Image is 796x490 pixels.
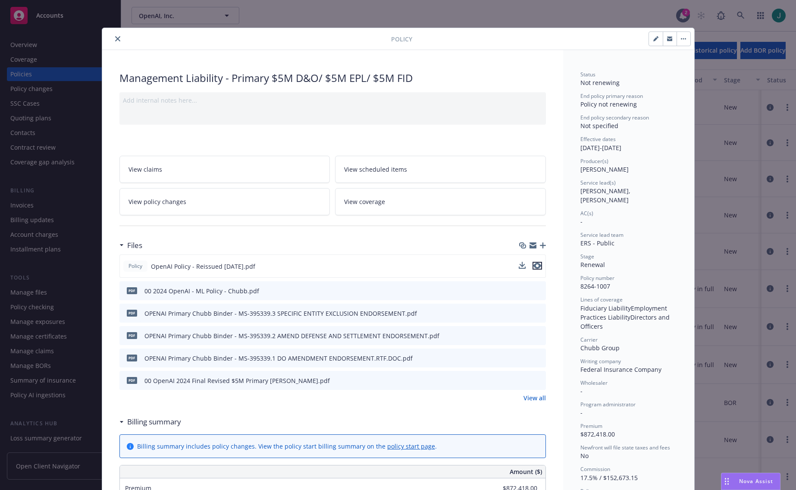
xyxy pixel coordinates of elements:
span: End policy primary reason [580,92,643,100]
span: View policy changes [128,197,186,206]
span: - [580,408,583,417]
span: Commission [580,465,610,473]
span: Policy [391,35,412,44]
span: Stage [580,253,594,260]
span: 17.5% / $152,673.15 [580,474,638,482]
button: preview file [535,286,542,295]
span: OpenAI Policy - Reissued [DATE].pdf [151,262,255,271]
button: download file [521,309,528,318]
span: View claims [128,165,162,174]
button: download file [521,286,528,295]
span: Premium [580,422,602,430]
button: Nova Assist [721,473,780,490]
span: Renewal [580,261,605,269]
span: Effective dates [580,135,616,143]
a: View coverage [335,188,546,215]
a: View claims [119,156,330,183]
span: No [580,452,589,460]
span: Producer(s) [580,157,608,165]
span: pdf [127,355,137,361]
span: pdf [127,377,137,383]
div: Drag to move [721,473,732,490]
span: Service lead team [580,231,624,239]
span: pdf [127,310,137,316]
span: Chubb Group [580,344,620,352]
div: OPENAI Primary Chubb Binder - MS-395339.3 SPECIFIC ENTITY EXCLUSION ENDORSEMENT.pdf [144,309,417,318]
span: Carrier [580,336,598,343]
div: Files [119,240,142,251]
span: Employment Practices Liability [580,304,669,321]
span: Writing company [580,358,621,365]
span: - [580,217,583,226]
button: download file [521,331,528,340]
h3: Billing summary [127,416,181,427]
a: policy start page [387,442,435,450]
div: Management Liability - Primary $5M D&O/ $5M EPL/ $5M FID [119,71,546,85]
span: ERS - Public [580,239,614,247]
div: 00 OpenAI 2024 Final Revised $5M Primary [PERSON_NAME].pdf [144,376,330,385]
span: Policy not renewing [580,100,637,108]
button: preview file [535,376,542,385]
span: AC(s) [580,210,593,217]
a: View all [523,393,546,402]
span: End policy secondary reason [580,114,649,121]
button: download file [519,262,526,271]
a: View policy changes [119,188,330,215]
button: download file [519,262,526,269]
span: pdf [127,332,137,339]
span: Federal Insurance Company [580,365,661,374]
span: View scheduled items [344,165,407,174]
span: Not specified [580,122,618,130]
div: Billing summary [119,416,181,427]
button: download file [521,354,528,363]
span: Lines of coverage [580,296,623,303]
span: Directors and Officers [580,313,671,330]
span: Service lead(s) [580,179,616,186]
div: Add internal notes here... [123,96,542,105]
button: close [113,34,123,44]
span: - [580,387,583,395]
span: Nova Assist [739,477,773,485]
span: Status [580,71,595,78]
span: Amount ($) [510,467,542,476]
span: Program administrator [580,401,636,408]
span: pdf [127,287,137,294]
button: preview file [535,354,542,363]
div: OPENAI Primary Chubb Binder - MS-395339.2 AMEND DEFENSE AND SETTLEMENT ENDORSEMENT.pdf [144,331,439,340]
span: [PERSON_NAME] [580,165,629,173]
button: preview file [535,331,542,340]
span: Policy number [580,274,614,282]
span: View coverage [344,197,385,206]
div: OPENAI Primary Chubb Binder - MS-395339.1 DO AMENDMENT ENDORSEMENT.RTF.DOC.pdf [144,354,413,363]
div: 00 2024 OpenAI - ML Policy - Chubb.pdf [144,286,259,295]
button: preview file [533,262,542,270]
button: preview file [535,309,542,318]
span: Policy [127,262,144,270]
div: Billing summary includes policy changes. View the policy start billing summary on the . [137,442,437,451]
button: download file [521,376,528,385]
span: Fiduciary Liability [580,304,631,312]
span: Wholesaler [580,379,608,386]
span: [PERSON_NAME], [PERSON_NAME] [580,187,632,204]
span: Newfront will file state taxes and fees [580,444,670,451]
h3: Files [127,240,142,251]
a: View scheduled items [335,156,546,183]
span: 8264-1007 [580,282,610,290]
button: preview file [533,262,542,271]
div: [DATE] - [DATE] [580,135,677,152]
span: $872,418.00 [580,430,615,438]
span: Not renewing [580,79,620,87]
